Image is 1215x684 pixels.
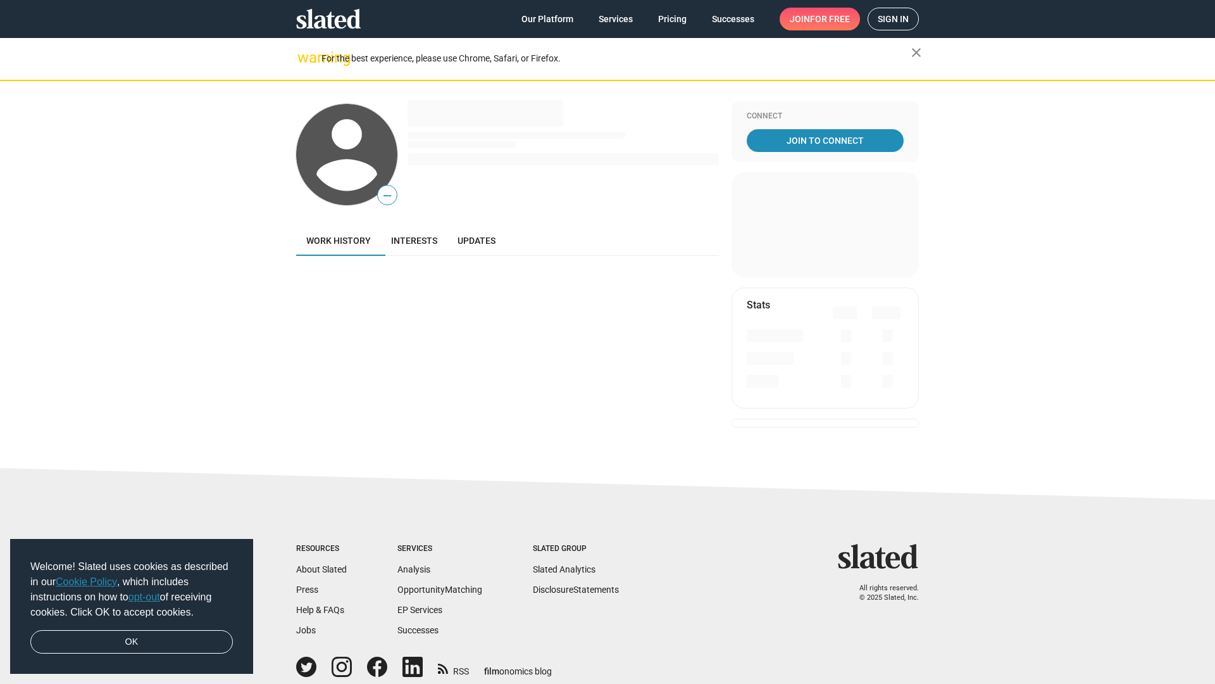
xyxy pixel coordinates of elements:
[868,8,919,30] a: Sign in
[810,8,850,30] span: for free
[790,8,850,30] span: Join
[296,225,381,256] a: Work history
[128,592,160,602] a: opt-out
[511,8,583,30] a: Our Platform
[533,585,619,595] a: DisclosureStatements
[391,236,437,246] span: Interests
[10,539,253,674] div: cookieconsent
[747,111,904,122] div: Connect
[397,544,482,554] div: Services
[648,8,697,30] a: Pricing
[484,655,552,678] a: filmonomics blog
[306,236,371,246] span: Work history
[397,585,482,595] a: OpportunityMatching
[747,129,904,152] a: Join To Connect
[296,605,344,615] a: Help & FAQs
[297,50,313,65] mat-icon: warning
[30,630,233,654] a: dismiss cookie message
[589,8,643,30] a: Services
[712,8,754,30] span: Successes
[533,544,619,554] div: Slated Group
[747,298,770,312] mat-card-title: Stats
[296,544,347,554] div: Resources
[397,605,442,615] a: EP Services
[846,584,919,602] p: All rights reserved. © 2025 Slated, Inc.
[296,625,316,635] a: Jobs
[296,564,347,574] a: About Slated
[438,658,469,678] a: RSS
[521,8,573,30] span: Our Platform
[599,8,633,30] span: Services
[878,8,909,30] span: Sign in
[458,236,495,246] span: Updates
[397,625,439,635] a: Successes
[30,559,233,620] span: Welcome! Slated uses cookies as described in our , which includes instructions on how to of recei...
[780,8,860,30] a: Joinfor free
[447,225,506,256] a: Updates
[296,585,318,595] a: Press
[533,564,595,574] a: Slated Analytics
[484,666,499,676] span: film
[702,8,764,30] a: Successes
[658,8,687,30] span: Pricing
[397,564,430,574] a: Analysis
[749,129,901,152] span: Join To Connect
[321,50,911,67] div: For the best experience, please use Chrome, Safari, or Firefox.
[378,187,397,204] span: —
[56,576,117,587] a: Cookie Policy
[909,45,924,60] mat-icon: close
[381,225,447,256] a: Interests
